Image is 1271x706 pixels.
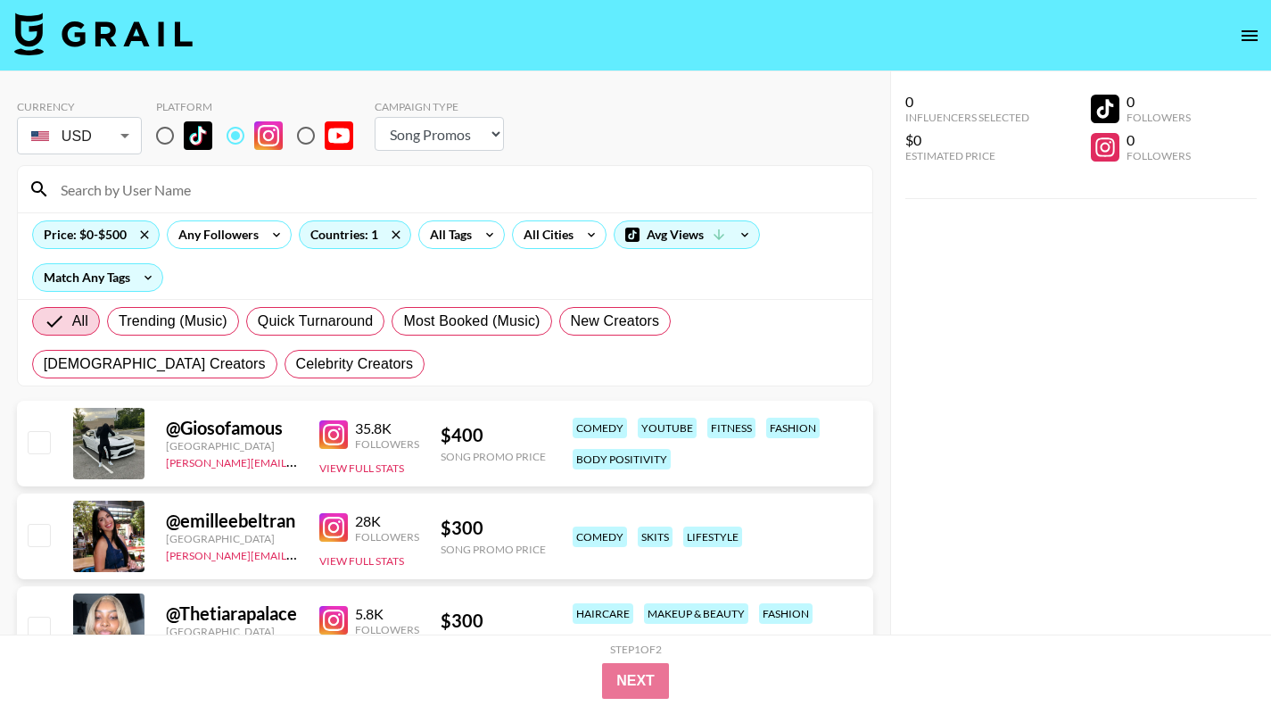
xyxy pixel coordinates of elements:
[166,532,298,545] div: [GEOGRAPHIC_DATA]
[14,12,193,55] img: Grail Talent
[441,424,546,446] div: $ 400
[33,264,162,291] div: Match Any Tags
[166,545,430,562] a: [PERSON_NAME][EMAIL_ADDRESS][DOMAIN_NAME]
[602,663,669,699] button: Next
[1232,18,1267,54] button: open drawer
[355,530,419,544] div: Followers
[441,610,546,632] div: $ 300
[296,353,414,375] span: Celebrity Creators
[156,100,367,113] div: Platform
[168,221,262,248] div: Any Followers
[184,121,212,150] img: TikTok
[166,453,430,469] a: [PERSON_NAME][EMAIL_ADDRESS][DOMAIN_NAME]
[644,603,748,624] div: makeup & beauty
[905,149,1029,162] div: Estimated Price
[355,605,419,623] div: 5.8K
[513,221,577,248] div: All Cities
[325,121,353,150] img: YouTube
[403,311,540,332] span: Most Booked (Music)
[441,450,546,463] div: Song Promo Price
[166,417,298,439] div: @ Giosofamous
[319,606,348,635] img: Instagram
[1182,617,1250,685] iframe: Drift Widget Chat Controller
[1127,111,1191,124] div: Followers
[419,221,475,248] div: All Tags
[166,602,298,625] div: @ Thetiarapalace
[905,93,1029,111] div: 0
[638,418,697,438] div: youtube
[1127,131,1191,149] div: 0
[1127,93,1191,111] div: 0
[905,131,1029,149] div: $0
[905,111,1029,124] div: Influencers Selected
[441,517,546,539] div: $ 300
[615,221,759,248] div: Avg Views
[355,623,419,636] div: Followers
[573,449,671,469] div: body positivity
[683,527,742,547] div: lifestyle
[441,543,546,556] div: Song Promo Price
[319,420,348,449] img: Instagram
[375,100,504,113] div: Campaign Type
[166,439,298,453] div: [GEOGRAPHIC_DATA]
[571,311,660,332] span: New Creators
[254,121,283,150] img: Instagram
[319,461,404,475] button: View Full Stats
[638,527,673,547] div: skits
[319,513,348,542] img: Instagram
[17,100,142,113] div: Currency
[610,643,662,656] div: Step 1 of 2
[573,527,627,547] div: comedy
[33,221,159,248] div: Price: $0-$500
[573,603,633,624] div: haircare
[355,419,419,437] div: 35.8K
[319,554,404,568] button: View Full Stats
[300,221,410,248] div: Countries: 1
[50,175,862,203] input: Search by User Name
[355,512,419,530] div: 28K
[766,418,820,438] div: fashion
[759,603,813,624] div: fashion
[44,353,266,375] span: [DEMOGRAPHIC_DATA] Creators
[355,437,419,451] div: Followers
[72,311,88,332] span: All
[166,510,298,532] div: @ emilleebeltran
[166,625,298,638] div: [GEOGRAPHIC_DATA]
[707,418,755,438] div: fitness
[21,120,138,152] div: USD
[119,311,227,332] span: Trending (Music)
[573,418,627,438] div: comedy
[258,311,374,332] span: Quick Turnaround
[1127,149,1191,162] div: Followers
